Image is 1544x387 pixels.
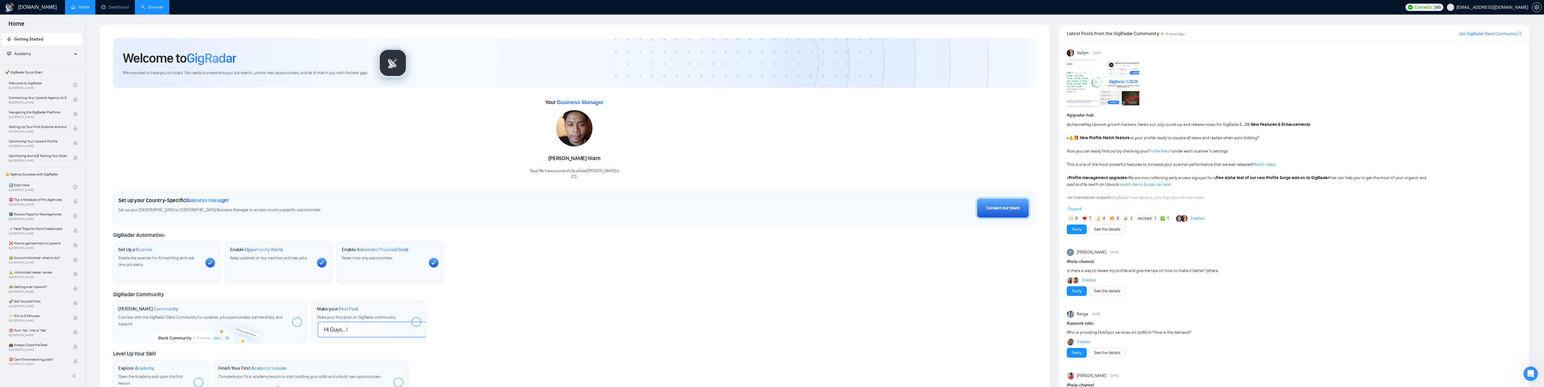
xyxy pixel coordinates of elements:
h1: # upwork-talks [1067,320,1522,327]
img: 1705910854769-WhatsApp%20Image%202024-01-22%20at%2015.46.42.jpeg [556,110,592,146]
span: lock [73,301,77,305]
a: Watch video! [1253,162,1276,167]
span: GigRadar [187,50,236,66]
span: ❌ How to get banned on Upwork [9,240,67,246]
span: By [PERSON_NAME] [9,348,67,352]
a: export [1518,31,1522,36]
h1: [PERSON_NAME] [118,306,178,312]
span: ☠️ Fatal Traps for Solo Freelancers [9,226,67,232]
span: Business Manager [557,99,603,105]
h1: Enable [342,247,408,253]
strong: AI Interviewer support: [1069,195,1112,200]
span: lock [73,141,77,145]
p: ICS . [530,174,619,180]
span: By [PERSON_NAME] [9,333,67,337]
span: By [PERSON_NAME] [9,319,67,323]
h1: Finish Your First [218,365,286,371]
span: Academy [7,51,31,56]
span: setting [1532,5,1541,10]
span: By [PERSON_NAME] [9,115,67,119]
a: watch demo & sign up here! [1120,182,1171,187]
img: Taylor Allen [1072,277,1079,284]
span: @channel [1067,122,1085,127]
span: GigRadar Automation [113,232,164,238]
span: Academy Lesson [251,365,286,371]
span: [DATE] [1093,50,1101,56]
span: ⚡ Win in 5 Minutes [9,313,67,319]
span: GigRadar Community [113,291,164,298]
span: We're excited to have you on board. Get ready to streamline your job search, unlock new opportuni... [123,70,368,76]
button: See the details [1089,348,1126,358]
strong: Profile management upgrades: [1069,175,1128,180]
h1: Enable [230,247,283,253]
span: 🚀 GigRadar Quick Start [3,66,82,78]
a: See the details [1094,288,1121,294]
img: Mariia Heshka [1067,277,1074,284]
span: 9 [1117,215,1119,221]
span: Connect with the GigRadar Slack Community for updates, job opportunities, partnerships, and support. [118,315,282,326]
span: Set up your [GEOGRAPHIC_DATA] or [GEOGRAPHIC_DATA] Business Manager to access country-specific op... [118,207,666,213]
span: By [PERSON_NAME] [9,304,67,308]
span: By [PERSON_NAME] [9,290,67,294]
h1: Make your [317,306,358,312]
img: Alex B [1176,215,1183,222]
span: lock [73,214,77,218]
img: Ranga [1067,310,1074,318]
a: 1️⃣ Start HereBy[PERSON_NAME] [9,180,73,194]
span: By [PERSON_NAME] [9,261,67,264]
span: Latest Posts from the GigRadar Community [1067,30,1159,37]
span: 🎁 [1074,135,1079,140]
img: 🙌 [1069,216,1073,221]
strong: free alpha test of our new Profile Surge add-on to GigRadar [1216,175,1329,180]
img: 🎉 [1124,216,1128,221]
span: Home [4,19,29,32]
span: Connects: [1415,4,1433,11]
span: lock [73,287,77,291]
span: lock [73,345,77,349]
div: Yaay! We have successfully added [PERSON_NAME] to [530,168,619,180]
a: 1replies [1077,339,1090,345]
span: rocket [7,37,11,41]
button: setting [1532,2,1542,12]
span: lock [73,112,77,116]
span: By [PERSON_NAME] [9,101,67,104]
h1: Set Up a [118,247,152,253]
span: Expand [1068,206,1082,212]
span: 4 [1103,215,1105,221]
img: slackcommunity-bg.png [152,315,268,343]
span: 🎯 Turn “No” into a “Yes” [9,327,67,333]
span: Getting Started [14,37,43,42]
span: 🙈 Getting over Upwork? [9,284,67,290]
div: [PERSON_NAME] Niam [530,153,619,164]
span: ⛔ Top 3 Mistakes of Pro Agencies [9,197,67,203]
iframe: Intercom live chat [1523,366,1538,381]
img: Korlan [1067,339,1074,345]
span: lock [73,243,77,247]
img: logo [5,3,15,12]
span: Keep updated on top matches and new jobs. [230,255,308,261]
span: Open the Academy and open the first lesson. [118,374,183,386]
span: lock [73,359,77,363]
span: 🚀 Sell Yourself First [9,298,67,304]
a: Reply [1072,288,1082,294]
span: 🔓 Unblocked cases: review [9,269,67,275]
div: is there a way to review my profile and give me tips on how to make it better? @here [1067,267,1431,274]
img: 🔥 [1110,216,1114,221]
code: 1.26 [1239,122,1250,127]
button: Contact our team [975,197,1030,219]
span: Level Up Your Skill [113,350,156,357]
a: See the details [1094,226,1121,233]
span: 7 [1089,215,1091,221]
span: By [PERSON_NAME] [9,232,67,235]
span: [PERSON_NAME] [1077,372,1106,379]
span: Opportunity Alerts [245,247,283,253]
a: homeHome [71,5,89,10]
h1: Set up your Country-Specific [118,197,229,204]
span: Your [545,99,604,106]
span: First Post [339,306,358,312]
a: Profile Match [1148,149,1172,154]
span: By [PERSON_NAME] [9,203,67,206]
a: Welcome to GigRadarBy[PERSON_NAME] [9,78,73,92]
span: By [PERSON_NAME] [9,246,67,250]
